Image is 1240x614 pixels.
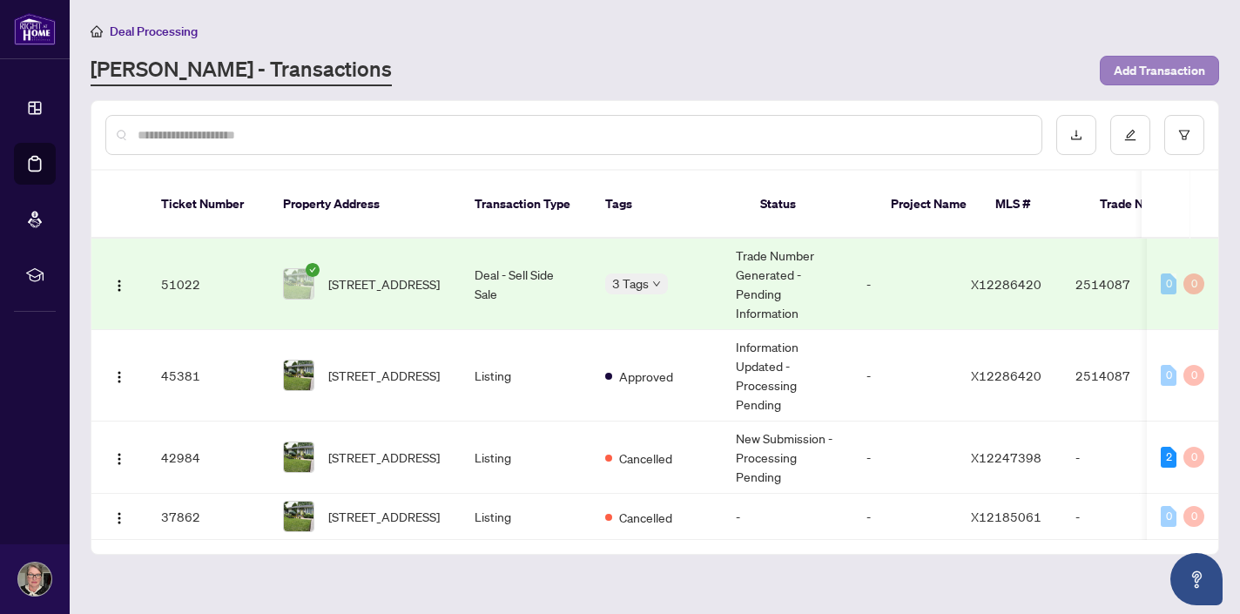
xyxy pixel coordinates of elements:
td: - [722,494,852,540]
th: Property Address [269,171,461,239]
th: Status [746,171,877,239]
span: check-circle [306,263,320,277]
span: Cancelled [619,449,672,468]
th: Ticket Number [147,171,269,239]
img: logo [14,13,56,45]
span: home [91,25,103,37]
span: X12286420 [971,368,1041,383]
img: Logo [112,452,126,466]
th: Tags [591,171,746,239]
td: 42984 [147,422,269,494]
div: 0 [1183,273,1204,294]
th: MLS # [981,171,1086,239]
span: 3 Tags [612,273,649,294]
td: 2514087 [1061,239,1183,330]
span: [STREET_ADDRESS] [328,366,440,385]
img: thumbnail-img [284,502,313,531]
span: edit [1124,129,1136,141]
span: X12247398 [971,449,1041,465]
span: filter [1178,129,1190,141]
a: [PERSON_NAME] - Transactions [91,55,392,86]
button: filter [1164,115,1204,155]
div: 0 [1161,365,1176,386]
button: Add Transaction [1100,56,1219,85]
td: Listing [461,330,591,422]
td: - [852,330,957,422]
td: Trade Number Generated - Pending Information [722,239,852,330]
div: 0 [1183,447,1204,468]
td: - [1061,422,1183,494]
td: Listing [461,422,591,494]
button: Logo [105,270,133,298]
img: Logo [112,279,126,293]
span: Approved [619,367,673,386]
button: Logo [105,361,133,389]
td: Listing [461,494,591,540]
th: Trade Number [1086,171,1208,239]
td: 37862 [147,494,269,540]
img: Logo [112,370,126,384]
span: download [1070,129,1082,141]
div: 0 [1183,506,1204,527]
img: thumbnail-img [284,269,313,299]
span: Cancelled [619,508,672,527]
span: Add Transaction [1114,57,1205,84]
th: Transaction Type [461,171,591,239]
span: Deal Processing [110,24,198,39]
img: thumbnail-img [284,442,313,472]
td: New Submission - Processing Pending [722,422,852,494]
div: 2 [1161,447,1176,468]
td: Information Updated - Processing Pending [722,330,852,422]
span: [STREET_ADDRESS] [328,274,440,294]
img: thumbnail-img [284,361,313,390]
span: X12286420 [971,276,1041,292]
div: 0 [1183,365,1204,386]
div: 0 [1161,273,1176,294]
span: down [652,280,661,288]
img: Profile Icon [18,563,51,596]
button: download [1056,115,1096,155]
th: Project Name [877,171,981,239]
button: Open asap [1170,553,1223,605]
button: Logo [105,503,133,530]
span: X12185061 [971,509,1041,524]
span: [STREET_ADDRESS] [328,507,440,526]
div: 0 [1161,506,1176,527]
img: Logo [112,511,126,525]
button: Logo [105,443,133,471]
td: Deal - Sell Side Sale [461,239,591,330]
span: [STREET_ADDRESS] [328,448,440,467]
button: edit [1110,115,1150,155]
td: 45381 [147,330,269,422]
td: 2514087 [1061,330,1183,422]
td: - [852,239,957,330]
td: 51022 [147,239,269,330]
td: - [1061,494,1183,540]
td: - [852,422,957,494]
td: - [852,494,957,540]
